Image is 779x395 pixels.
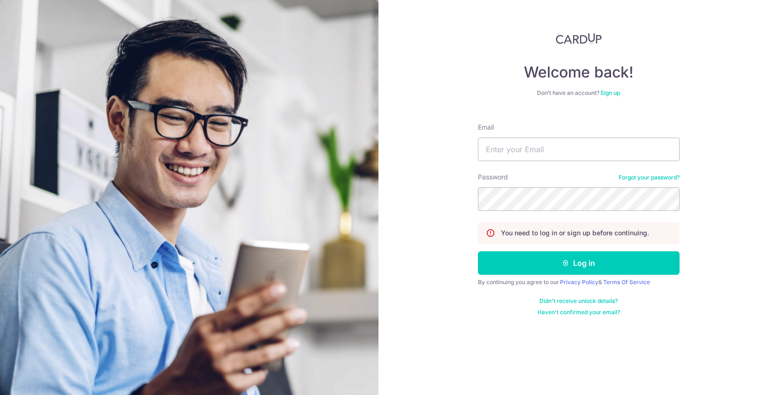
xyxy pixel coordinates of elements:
[478,63,680,82] h4: Welcome back!
[478,89,680,97] div: Don’t have an account?
[556,33,602,44] img: CardUp Logo
[603,279,650,286] a: Terms Of Service
[539,297,618,305] a: Didn't receive unlock details?
[619,174,680,181] a: Forgot your password?
[560,279,598,286] a: Privacy Policy
[478,138,680,161] input: Enter your Email
[478,123,494,132] label: Email
[501,228,649,238] p: You need to log in or sign up before continuing.
[600,89,620,96] a: Sign up
[478,172,508,182] label: Password
[478,279,680,286] div: By continuing you agree to our &
[478,251,680,275] button: Log in
[537,309,620,316] a: Haven't confirmed your email?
